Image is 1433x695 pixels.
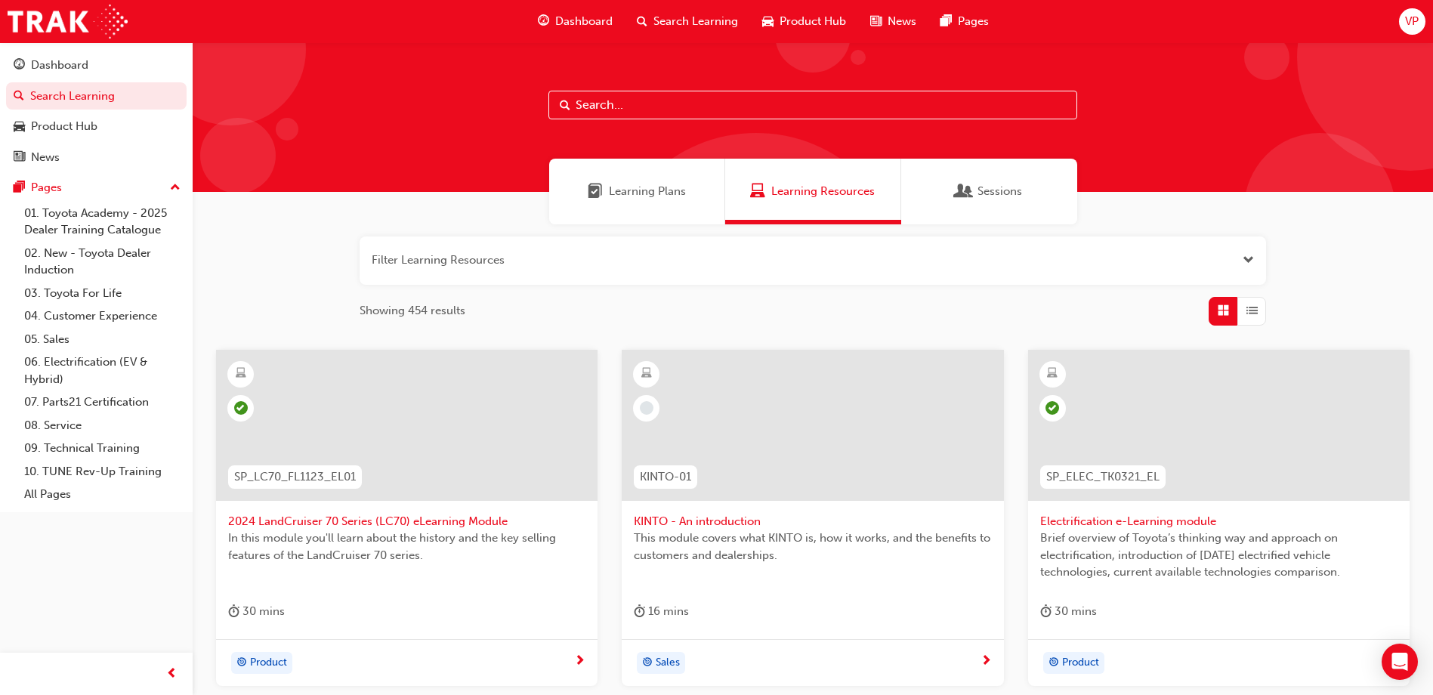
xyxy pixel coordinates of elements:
a: 06. Electrification (EV & Hybrid) [18,351,187,391]
span: news-icon [14,151,25,165]
span: car-icon [762,12,774,31]
button: DashboardSearch LearningProduct HubNews [6,48,187,174]
a: Learning PlansLearning Plans [549,159,725,224]
a: 02. New - Toyota Dealer Induction [18,242,187,282]
a: 05. Sales [18,328,187,351]
span: next-icon [981,655,992,669]
span: target-icon [236,653,247,673]
span: learningResourceType_ELEARNING-icon [1047,364,1058,384]
span: learningRecordVerb_PASS-icon [234,401,248,415]
span: Search [560,97,570,114]
a: SP_LC70_FL1123_EL012024 LandCruiser 70 Series (LC70) eLearning ModuleIn this module you'll learn ... [216,350,598,687]
span: next-icon [574,655,585,669]
a: Learning ResourcesLearning Resources [725,159,901,224]
span: Learning Resources [771,183,875,200]
span: learningResourceType_ELEARNING-icon [641,364,652,384]
button: Pages [6,174,187,202]
button: Open the filter [1243,252,1254,269]
span: learningRecordVerb_NONE-icon [640,401,653,415]
a: 09. Technical Training [18,437,187,460]
span: In this module you'll learn about the history and the key selling features of the LandCruiser 70 ... [228,530,585,564]
a: car-iconProduct Hub [750,6,858,37]
a: SP_ELEC_TK0321_ELElectrification e-Learning moduleBrief overview of Toyota’s thinking way and app... [1028,350,1410,687]
span: learningResourceType_ELEARNING-icon [236,364,246,384]
a: 01. Toyota Academy - 2025 Dealer Training Catalogue [18,202,187,242]
span: Learning Plans [588,183,603,200]
span: duration-icon [1040,602,1052,621]
button: VP [1399,8,1425,35]
span: up-icon [170,178,181,198]
span: Pages [958,13,989,30]
span: guage-icon [538,12,549,31]
span: search-icon [637,12,647,31]
span: duration-icon [634,602,645,621]
span: KINTO-01 [640,468,691,486]
a: pages-iconPages [928,6,1001,37]
div: Open Intercom Messenger [1382,644,1418,680]
span: Dashboard [555,13,613,30]
a: 03. Toyota For Life [18,282,187,305]
div: 16 mins [634,602,689,621]
span: News [888,13,916,30]
span: Sales [656,654,680,672]
a: 10. TUNE Rev-Up Training [18,460,187,483]
span: Product [250,654,287,672]
a: All Pages [18,483,187,506]
div: News [31,149,60,166]
span: KINTO - An introduction [634,513,991,530]
a: KINTO-01KINTO - An introductionThis module covers what KINTO is, how it works, and the benefits t... [622,350,1003,687]
div: 30 mins [228,602,285,621]
span: This module covers what KINTO is, how it works, and the benefits to customers and dealerships. [634,530,991,564]
span: List [1246,302,1258,320]
a: Search Learning [6,82,187,110]
span: Product [1062,654,1099,672]
span: news-icon [870,12,882,31]
div: Product Hub [31,118,97,135]
a: 07. Parts21 Certification [18,391,187,414]
span: search-icon [14,90,24,103]
span: Learning Resources [750,183,765,200]
a: SessionsSessions [901,159,1077,224]
span: prev-icon [166,665,178,684]
a: 08. Service [18,414,187,437]
span: Electrification e-Learning module [1040,513,1397,530]
span: target-icon [1048,653,1059,673]
span: 2024 LandCruiser 70 Series (LC70) eLearning Module [228,513,585,530]
a: search-iconSearch Learning [625,6,750,37]
a: guage-iconDashboard [526,6,625,37]
div: Dashboard [31,57,88,74]
span: Brief overview of Toyota’s thinking way and approach on electrification, introduction of [DATE] e... [1040,530,1397,581]
span: SP_LC70_FL1123_EL01 [234,468,356,486]
span: SP_ELEC_TK0321_EL [1046,468,1160,486]
span: Showing 454 results [360,302,465,320]
div: 30 mins [1040,602,1097,621]
a: 04. Customer Experience [18,304,187,328]
img: Trak [8,5,128,39]
span: Product Hub [780,13,846,30]
a: Dashboard [6,51,187,79]
span: Grid [1218,302,1229,320]
span: target-icon [642,653,653,673]
a: News [6,144,187,171]
span: Search Learning [653,13,738,30]
span: pages-icon [14,181,25,195]
a: Product Hub [6,113,187,141]
input: Search... [548,91,1077,119]
a: news-iconNews [858,6,928,37]
span: VP [1405,13,1419,30]
span: guage-icon [14,59,25,73]
span: Learning Plans [609,183,686,200]
span: Sessions [956,183,971,200]
span: Sessions [977,183,1022,200]
span: car-icon [14,120,25,134]
div: Pages [31,179,62,196]
span: pages-icon [940,12,952,31]
span: duration-icon [228,602,239,621]
span: learningRecordVerb_COMPLETE-icon [1045,401,1059,415]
